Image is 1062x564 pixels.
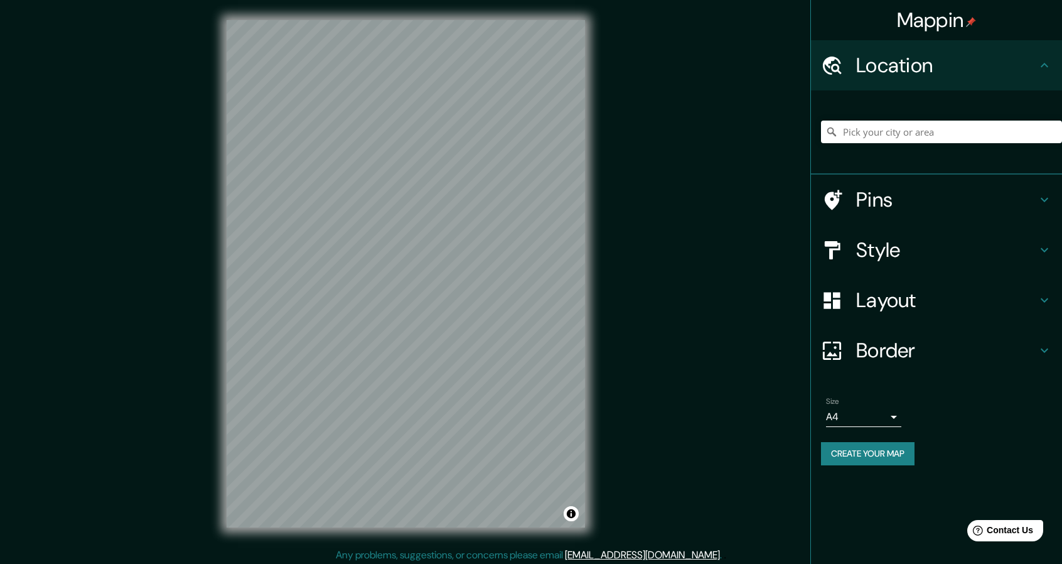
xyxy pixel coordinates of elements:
[966,17,976,27] img: pin-icon.png
[811,175,1062,225] div: Pins
[821,121,1062,143] input: Pick your city or area
[856,288,1037,313] h4: Layout
[826,396,839,407] label: Size
[821,442,914,465] button: Create your map
[811,275,1062,325] div: Layout
[897,8,977,33] h4: Mappin
[722,548,724,563] div: .
[564,506,579,521] button: Toggle attribution
[811,325,1062,376] div: Border
[724,548,726,563] div: .
[856,53,1037,78] h4: Location
[336,548,722,563] p: Any problems, suggestions, or concerns please email .
[565,548,720,561] a: [EMAIL_ADDRESS][DOMAIN_NAME]
[856,237,1037,263] h4: Style
[811,40,1062,90] div: Location
[950,515,1048,550] iframe: Help widget launcher
[856,187,1037,212] h4: Pins
[856,338,1037,363] h4: Border
[826,407,901,427] div: A4
[811,225,1062,275] div: Style
[227,20,585,528] canvas: Map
